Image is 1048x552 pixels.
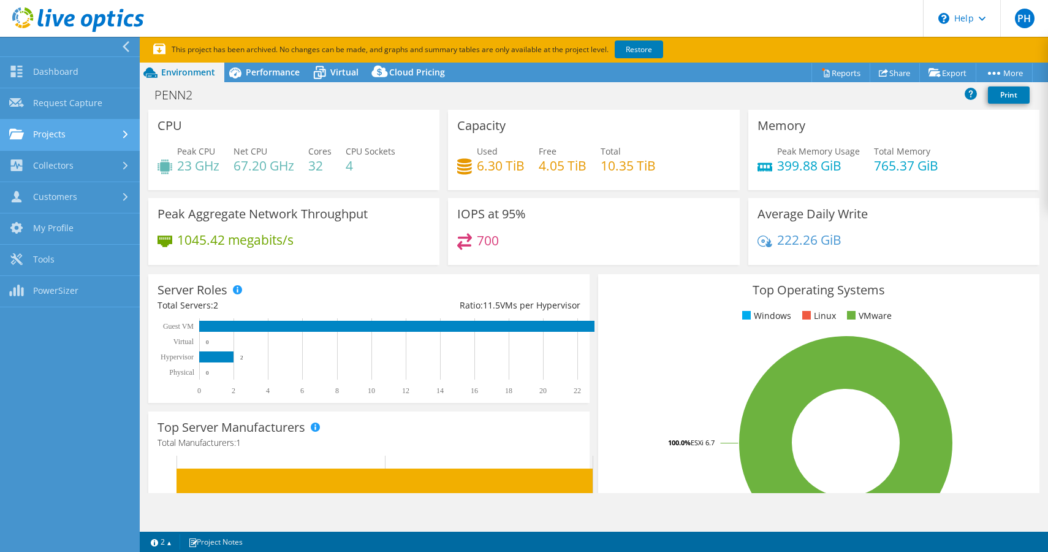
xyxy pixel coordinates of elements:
tspan: 100.0% [668,438,691,447]
span: Total [601,145,621,157]
text: Hypervisor [161,353,194,361]
h3: Peak Aggregate Network Throughput [158,207,368,221]
span: Total Memory [874,145,930,157]
a: Reports [811,63,870,82]
h3: Average Daily Write [758,207,868,221]
h4: 67.20 GHz [234,159,294,172]
h3: Capacity [457,119,506,132]
text: 2 [240,355,243,361]
text: 2 [232,386,235,395]
h4: 765.37 GiB [874,159,938,172]
h3: Memory [758,119,805,132]
h4: 399.88 GiB [777,159,860,172]
div: Ratio: VMs per Hypervisor [369,299,580,312]
h4: 700 [477,234,499,247]
span: Peak Memory Usage [777,145,860,157]
text: Guest VM [163,322,194,331]
span: 2 [213,299,218,311]
h4: 4.05 TiB [539,159,587,172]
a: Share [870,63,920,82]
span: Environment [161,66,215,78]
h3: IOPS at 95% [457,207,526,221]
text: Virtual [173,337,194,346]
text: 4 [266,386,270,395]
text: 20 [539,386,547,395]
div: Total Servers: [158,299,369,312]
span: Peak CPU [177,145,215,157]
a: Export [919,63,976,82]
span: 1 [236,437,241,448]
a: 2 [142,534,180,550]
text: 10 [368,386,375,395]
text: 0 [206,370,209,376]
a: Print [988,86,1030,104]
span: Performance [246,66,300,78]
span: Net CPU [234,145,267,157]
h4: 222.26 GiB [777,233,841,247]
span: Used [477,145,498,157]
h3: CPU [158,119,182,132]
span: CPU Sockets [346,145,395,157]
h4: 1045.42 megabits/s [177,233,294,247]
a: Restore [615,40,663,58]
h1: PENN2 [149,88,211,102]
h4: Total Manufacturers: [158,436,580,450]
tspan: ESXi 6.7 [691,438,715,447]
p: This project has been archived. No changes can be made, and graphs and summary tables are only av... [153,43,754,56]
text: 18 [505,386,512,395]
li: VMware [844,309,892,323]
span: Cloud Pricing [389,66,445,78]
span: Virtual [330,66,359,78]
h3: Top Server Manufacturers [158,421,305,434]
text: 14 [436,386,444,395]
text: 22 [574,386,581,395]
text: 0 [197,386,201,395]
a: Project Notes [180,534,251,550]
h3: Top Operating Systems [607,283,1030,297]
span: 11.5 [483,299,500,311]
span: Cores [308,145,332,157]
text: 12 [402,386,409,395]
text: 6 [300,386,304,395]
h3: Server Roles [158,283,227,297]
text: Physical [169,368,194,377]
svg: \n [938,13,949,24]
h4: 4 [346,159,395,172]
span: PH [1015,9,1035,28]
text: 0 [206,339,209,345]
li: Linux [799,309,836,323]
span: Free [539,145,556,157]
h4: 32 [308,159,332,172]
a: More [976,63,1033,82]
h4: 23 GHz [177,159,219,172]
text: 8 [335,386,339,395]
h4: 10.35 TiB [601,159,656,172]
h4: 6.30 TiB [477,159,525,172]
text: 16 [471,386,478,395]
li: Windows [739,309,791,323]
